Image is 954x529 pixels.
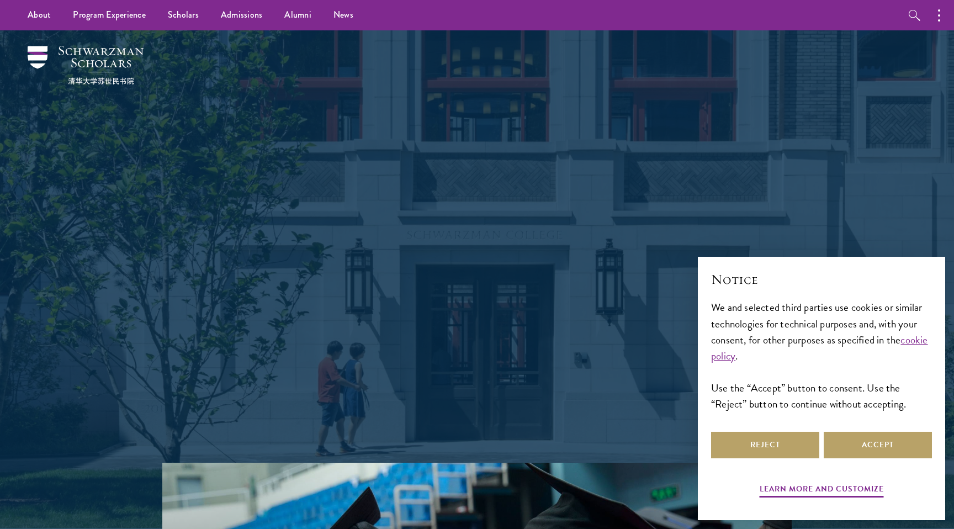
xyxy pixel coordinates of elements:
[711,432,819,458] button: Reject
[824,432,932,458] button: Accept
[28,46,144,84] img: Schwarzman Scholars
[711,270,932,289] h2: Notice
[760,482,884,499] button: Learn more and customize
[711,332,928,364] a: cookie policy
[711,299,932,411] div: We and selected third parties use cookies or similar technologies for technical purposes and, wit...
